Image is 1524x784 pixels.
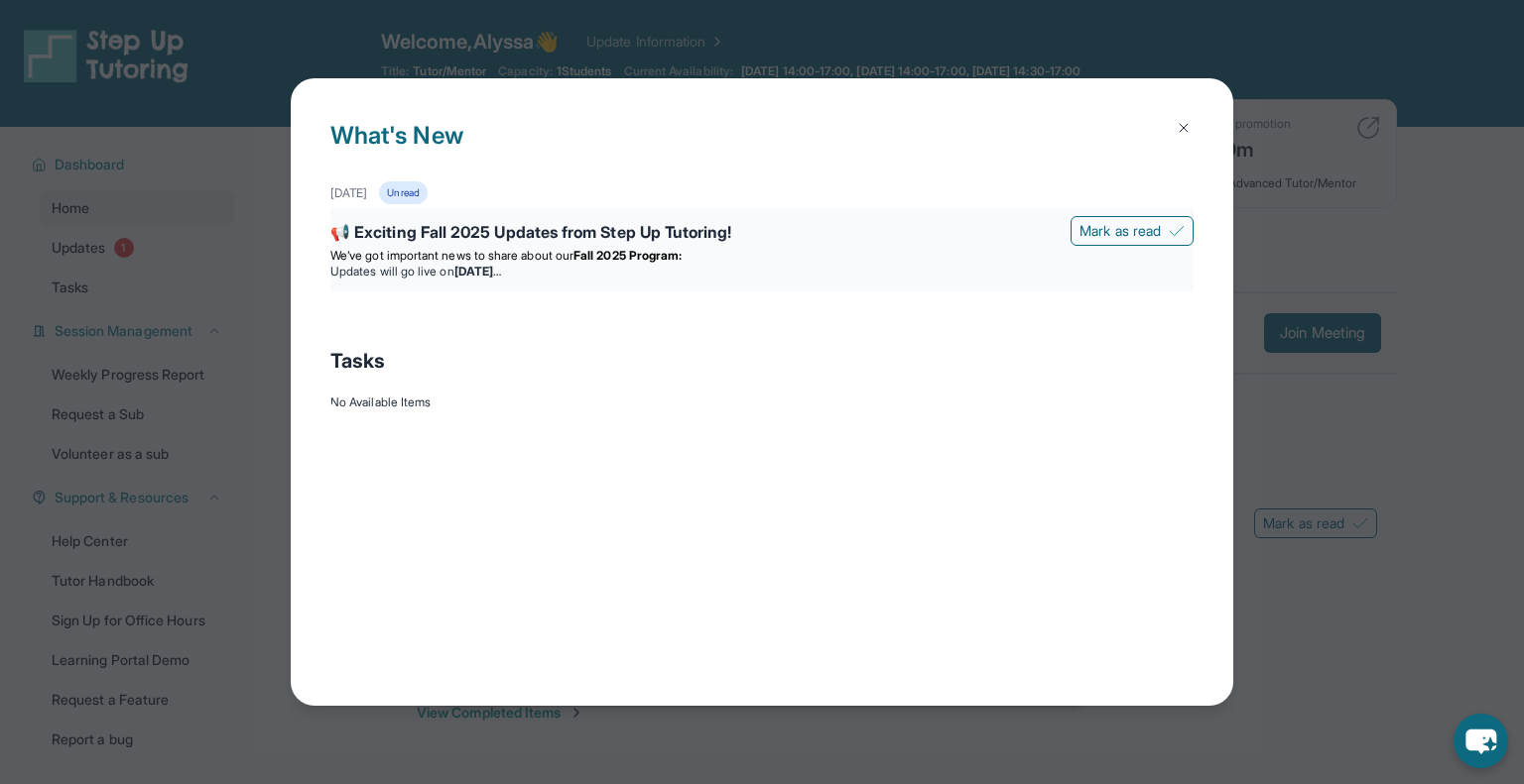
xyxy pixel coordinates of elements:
div: 📢 Exciting Fall 2025 Updates from Step Up Tutoring! [330,220,1194,248]
img: Close Icon [1176,120,1192,136]
div: Unread [379,181,427,204]
button: Mark as read [1071,216,1194,246]
li: Updates will go live on [330,264,1194,280]
h1: What's New [330,118,1194,181]
span: Mark as read [1079,221,1161,241]
div: [DATE] [330,185,367,201]
div: No Available Items [330,394,1194,410]
strong: [DATE] [454,264,501,279]
span: Tasks [330,347,385,375]
span: We’ve got important news to share about our [330,248,573,263]
img: Mark as read [1169,223,1185,239]
strong: Fall 2025 Program: [573,248,682,263]
button: chat-button [1454,714,1508,768]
